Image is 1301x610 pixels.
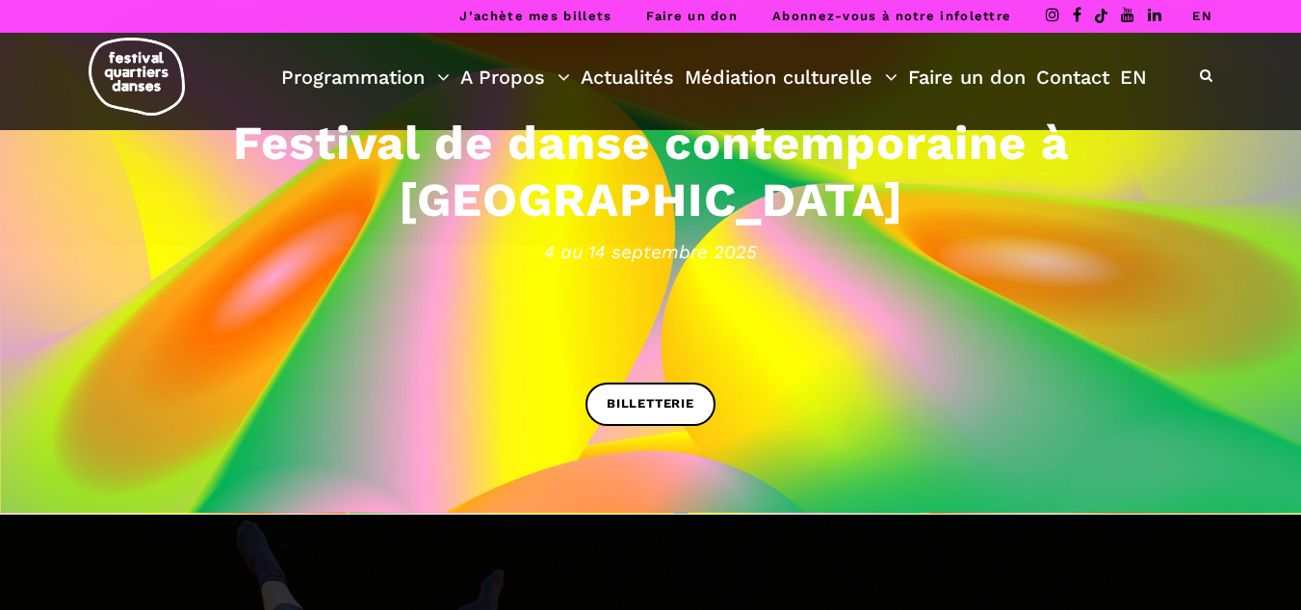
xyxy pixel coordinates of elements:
[89,38,185,116] img: logo-fqd-med
[685,61,898,93] a: Médiation culturelle
[459,9,611,23] a: J’achète mes billets
[1120,61,1147,93] a: EN
[281,61,450,93] a: Programmation
[1192,9,1212,23] a: EN
[772,9,1011,23] a: Abonnez-vous à notre infolettre
[460,61,570,93] a: A Propos
[585,383,716,426] a: BILLETTERIE
[646,9,738,23] a: Faire un don
[54,237,1248,266] span: 4 au 14 septembre 2025
[908,61,1026,93] a: Faire un don
[54,115,1248,228] h3: Festival de danse contemporaine à [GEOGRAPHIC_DATA]
[607,394,694,414] span: BILLETTERIE
[1036,61,1109,93] a: Contact
[581,61,674,93] a: Actualités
